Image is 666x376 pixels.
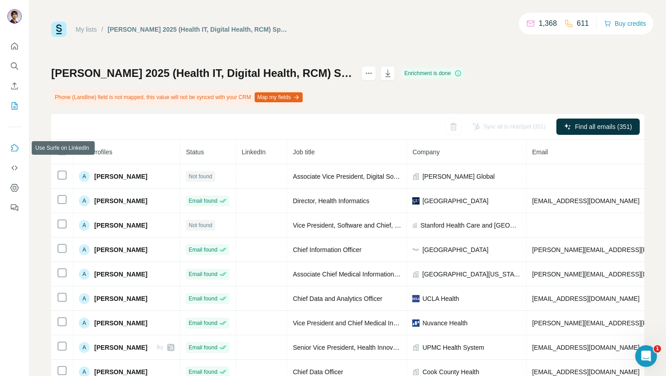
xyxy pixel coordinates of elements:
span: LinkedIn [241,148,265,156]
button: Use Surfe API [7,160,22,176]
span: [PERSON_NAME] [94,319,147,328]
p: 611 [577,18,589,29]
span: 351 Profiles [79,148,112,156]
span: Chief Information Officer [293,246,361,253]
li: / [101,25,103,34]
a: My lists [76,26,97,33]
iframe: Intercom live chat [635,345,657,367]
div: A [79,293,90,304]
span: [PERSON_NAME] [94,196,147,205]
span: Not found [188,172,212,181]
span: Email found [188,368,217,376]
span: Chief Data Officer [293,368,343,376]
span: [EMAIL_ADDRESS][DOMAIN_NAME] [532,197,639,205]
span: Email found [188,246,217,254]
span: Not found [188,221,212,229]
span: [PERSON_NAME] [94,343,147,352]
span: Chief Data and Analytics Officer [293,295,382,302]
span: Associate Vice President, Digital Solutions [293,173,412,180]
button: Enrich CSV [7,78,22,94]
div: A [79,220,90,231]
div: A [79,269,90,280]
span: UPMC Health System [422,343,484,352]
img: company-logo [412,197,420,205]
span: [PERSON_NAME] [94,294,147,303]
span: [PERSON_NAME] [94,172,147,181]
span: Vice President and Chief Medical Informatics Officer [293,319,439,327]
span: Vice President, Software and Chief, Web Systems [293,222,434,229]
span: [PERSON_NAME] [94,270,147,279]
span: UCLA Health [422,294,459,303]
div: A [79,318,90,328]
span: Email [532,148,548,156]
span: [EMAIL_ADDRESS][DOMAIN_NAME] [532,344,639,351]
span: Email found [188,295,217,303]
span: [GEOGRAPHIC_DATA][US_STATE] [422,270,521,279]
span: Company [412,148,439,156]
span: Director, Health Informatics [293,197,369,205]
span: Email found [188,270,217,278]
div: [PERSON_NAME] 2025 (Health IT, Digital Health, RCM) Speakers - Sheet3 [108,25,288,34]
span: Email found [188,343,217,352]
span: [GEOGRAPHIC_DATA] [422,245,488,254]
div: A [79,195,90,206]
p: 1,368 [539,18,557,29]
span: [GEOGRAPHIC_DATA] [422,196,488,205]
div: A [79,244,90,255]
span: Email found [188,319,217,327]
img: company-logo [412,295,420,302]
span: 1 [654,345,661,352]
img: company-logo [412,319,420,327]
img: Avatar [7,9,22,24]
span: Status [186,148,204,156]
span: [EMAIL_ADDRESS][DOMAIN_NAME] [532,295,639,302]
button: Buy credits [604,17,646,30]
span: Find all emails (351) [575,122,632,131]
span: [PERSON_NAME] [94,221,147,230]
button: Feedback [7,200,22,216]
div: A [79,342,90,353]
span: Associate Chief Medical Information Officer [293,271,414,278]
h1: [PERSON_NAME] 2025 (Health IT, Digital Health, RCM) Speakers - Sheet3 [51,66,353,81]
div: A [79,171,90,182]
span: Job title [293,148,314,156]
span: Email found [188,197,217,205]
button: actions [362,66,376,81]
span: [PERSON_NAME] Global [422,172,495,181]
img: Surfe Logo [51,22,67,37]
button: Find all emails (351) [556,119,640,135]
span: [PERSON_NAME] [94,245,147,254]
button: Quick start [7,38,22,54]
img: company-logo [412,246,420,253]
button: My lists [7,98,22,114]
span: Nuvance Health [422,319,468,328]
span: [EMAIL_ADDRESS][DOMAIN_NAME] [532,368,639,376]
span: Stanford Health Care and [GEOGRAPHIC_DATA] [420,221,521,230]
button: Dashboard [7,180,22,196]
button: Use Surfe on LinkedIn [7,140,22,156]
button: Map my fields [255,92,303,102]
div: Enrichment is done [401,68,464,79]
button: Search [7,58,22,74]
div: Phone (Landline) field is not mapped, this value will not be synced with your CRM [51,90,304,105]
